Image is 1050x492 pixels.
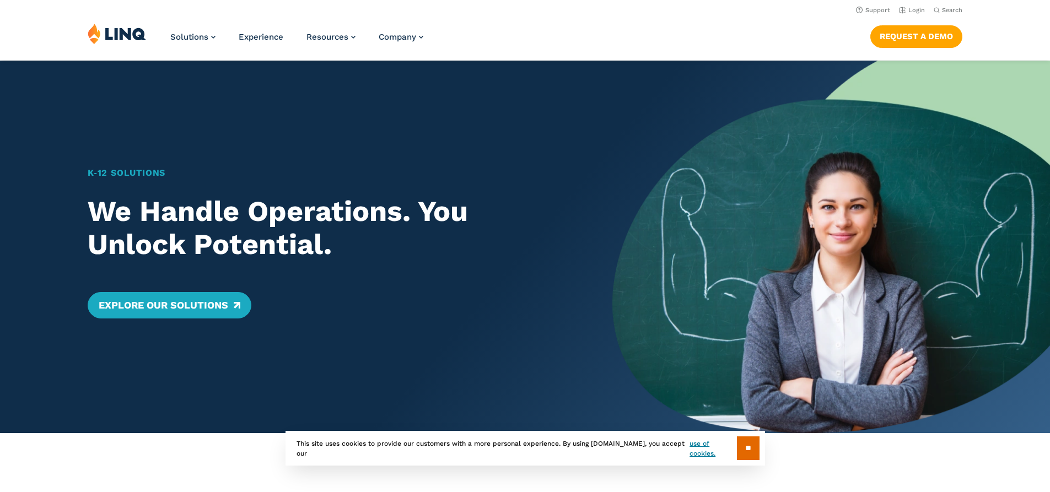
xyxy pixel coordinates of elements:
[870,23,962,47] nav: Button Navigation
[870,25,962,47] a: Request a Demo
[942,7,962,14] span: Search
[934,6,962,14] button: Open Search Bar
[612,61,1050,433] img: Home Banner
[306,32,356,42] a: Resources
[88,292,251,318] a: Explore Our Solutions
[286,431,765,466] div: This site uses cookies to provide our customers with a more personal experience. By using [DOMAIN...
[88,195,570,261] h2: We Handle Operations. You Unlock Potential.
[306,32,348,42] span: Resources
[379,32,416,42] span: Company
[899,7,925,14] a: Login
[239,32,283,42] a: Experience
[856,7,890,14] a: Support
[170,32,216,42] a: Solutions
[170,32,208,42] span: Solutions
[379,32,423,42] a: Company
[170,23,423,60] nav: Primary Navigation
[690,439,736,458] a: use of cookies.
[88,23,146,44] img: LINQ | K‑12 Software
[88,166,570,180] h1: K‑12 Solutions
